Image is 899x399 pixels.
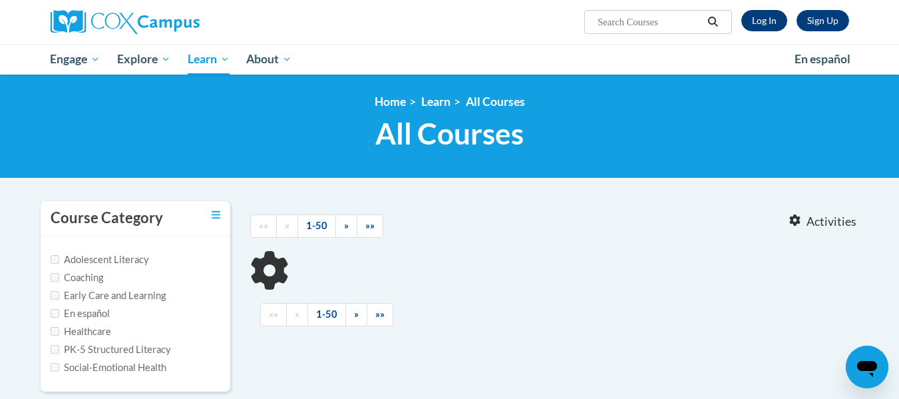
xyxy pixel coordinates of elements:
[51,306,110,321] label: En español
[269,308,278,320] span: ««
[375,116,524,151] span: All Courses
[786,45,859,73] a: En español
[375,95,406,109] a: Home
[335,214,357,238] a: Next
[51,345,59,354] input: Checkbox for Options
[51,309,59,318] input: Checkbox for Options
[51,327,59,336] input: Checkbox for Options
[307,303,346,326] a: 1-50
[51,10,200,34] img: Cox Campus
[42,44,109,75] a: Engage
[846,346,888,388] iframe: Button to launch messaging window
[188,51,230,67] span: Learn
[354,308,359,320] span: »
[51,270,103,285] label: Coaching
[703,14,723,30] button: Search
[51,288,166,303] label: Early Care and Learning
[51,324,111,339] label: Healthcare
[212,208,220,222] a: Toggle collapse
[50,51,100,67] span: Engage
[51,291,59,300] input: Checkbox for Options
[246,51,291,67] span: About
[108,44,179,75] a: Explore
[596,14,703,30] input: Search Courses
[365,220,375,231] span: »»
[375,308,385,320] span: »»
[259,220,268,231] span: ««
[295,308,299,320] span: «
[345,303,367,326] a: Next
[51,252,149,267] label: Adolescent Literacy
[51,360,166,375] label: Social-Emotional Health
[357,214,383,238] a: End
[250,214,277,238] a: Begining
[276,214,298,238] a: Previous
[797,10,849,31] a: Register
[285,220,289,231] span: «
[51,255,59,264] input: Checkbox for Options
[117,51,170,67] span: Explore
[344,220,349,231] span: »
[807,214,856,229] span: Activities
[297,214,336,238] a: 1-50
[466,95,525,109] a: All Courses
[51,273,59,282] input: Checkbox for Options
[51,208,163,228] h3: Course Category
[179,44,238,75] a: Learn
[51,363,59,372] input: Checkbox for Options
[286,303,308,326] a: Previous
[421,95,450,109] a: Learn
[31,44,869,75] div: Main menu
[51,10,303,34] a: Cox Campus
[367,303,393,326] a: End
[741,10,787,31] a: Log In
[51,342,171,357] label: PK-5 Structured Literacy
[795,52,850,66] span: En español
[260,303,287,326] a: Begining
[238,44,300,75] a: About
